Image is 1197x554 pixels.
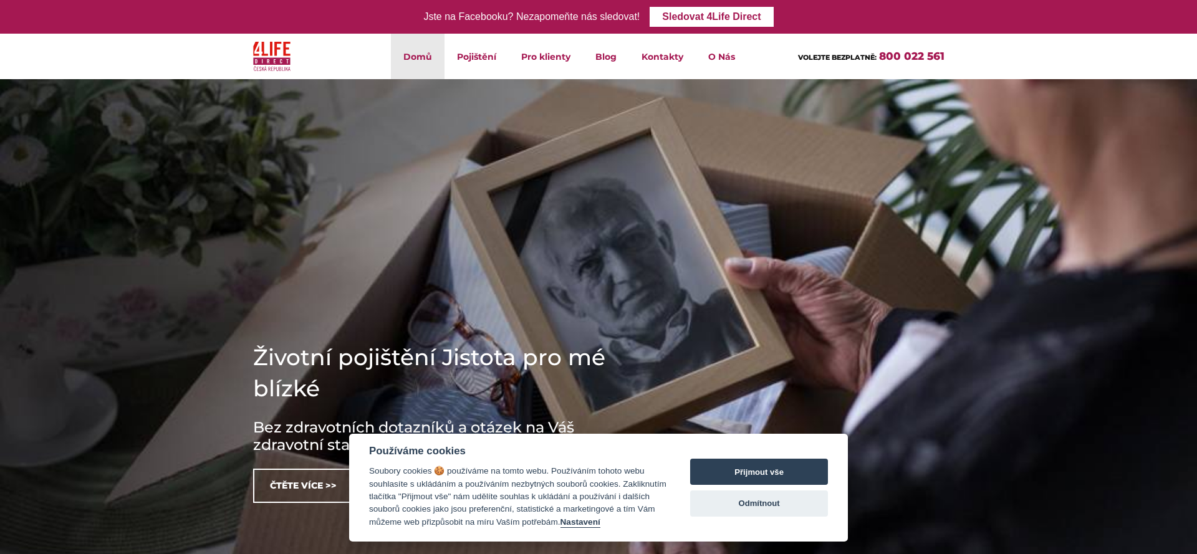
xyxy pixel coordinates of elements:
a: Domů [391,34,445,79]
a: 800 022 561 [879,50,945,62]
button: Odmítnout [690,490,828,517]
span: VOLEJTE BEZPLATNĚ: [798,53,877,62]
button: Nastavení [560,517,600,528]
div: Používáme cookies [369,445,666,457]
div: Soubory cookies 🍪 používáme na tomto webu. Používáním tohoto webu souhlasíte s ukládáním a použív... [369,465,666,528]
a: Blog [583,34,629,79]
h3: Bez zdravotních dotazníků a otázek na Váš zdravotní stav [253,419,627,454]
a: Sledovat 4Life Direct [650,7,773,27]
img: 4Life Direct Česká republika logo [253,39,291,74]
a: Čtěte více >> [253,469,353,503]
div: Jste na Facebooku? Nezapomeňte nás sledovat! [423,8,640,26]
button: Přijmout vše [690,459,828,485]
a: Kontakty [629,34,696,79]
h1: Životní pojištění Jistota pro mé blízké [253,341,627,404]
